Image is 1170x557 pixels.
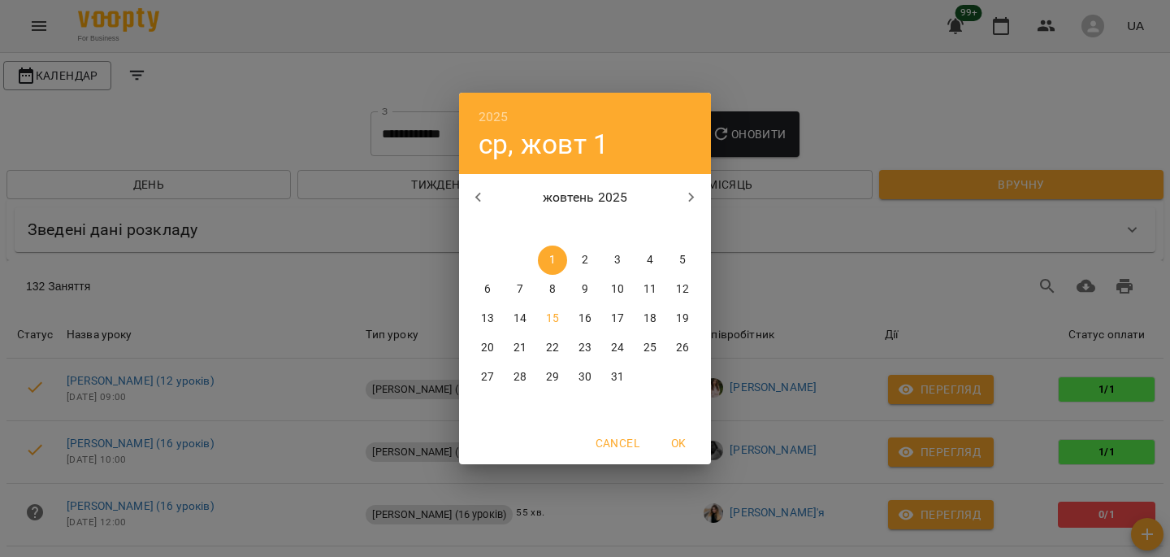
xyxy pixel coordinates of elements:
p: 14 [513,311,526,327]
p: 24 [611,340,624,356]
button: 23 [570,333,600,363]
p: 20 [481,340,494,356]
p: 4 [647,252,653,268]
p: 18 [643,311,656,327]
button: 8 [538,275,567,304]
button: 1 [538,246,567,275]
p: 15 [546,311,559,327]
button: 19 [668,304,697,333]
button: 22 [538,333,567,363]
p: 2 [582,252,588,268]
button: 10 [603,275,632,304]
button: 28 [505,363,535,392]
p: 30 [578,369,591,385]
button: 24 [603,333,632,363]
button: ср, жовт 1 [479,128,609,161]
p: 23 [578,340,591,356]
p: 25 [643,340,656,356]
p: 9 [582,281,588,298]
p: 5 [679,252,686,268]
p: 7 [517,281,523,298]
span: Cancel [596,433,639,453]
button: 2 [570,246,600,275]
p: 28 [513,369,526,385]
p: 26 [676,340,689,356]
p: 19 [676,311,689,327]
button: 17 [603,304,632,333]
p: 21 [513,340,526,356]
button: 21 [505,333,535,363]
button: 11 [635,275,665,304]
p: 22 [546,340,559,356]
p: 17 [611,311,624,327]
button: 2025 [479,106,509,128]
span: нд [668,221,697,237]
button: 16 [570,304,600,333]
p: 6 [484,281,491,298]
span: вт [505,221,535,237]
span: чт [570,221,600,237]
p: жовтень 2025 [498,188,673,207]
button: 29 [538,363,567,392]
button: 13 [473,304,502,333]
p: 29 [546,369,559,385]
button: 27 [473,363,502,392]
button: 15 [538,304,567,333]
p: 3 [614,252,621,268]
button: 5 [668,246,697,275]
button: 26 [668,333,697,363]
span: пт [603,221,632,237]
button: 18 [635,304,665,333]
span: OK [659,433,698,453]
button: 9 [570,275,600,304]
button: 4 [635,246,665,275]
p: 31 [611,369,624,385]
button: 3 [603,246,632,275]
button: 30 [570,363,600,392]
p: 8 [549,281,556,298]
button: OK [652,429,704,458]
button: Cancel [589,429,646,458]
button: 12 [668,275,697,304]
p: 1 [549,252,556,268]
p: 16 [578,311,591,327]
p: 11 [643,281,656,298]
button: 20 [473,333,502,363]
p: 13 [481,311,494,327]
button: 7 [505,275,535,304]
button: 31 [603,363,632,392]
p: 27 [481,369,494,385]
span: пн [473,221,502,237]
button: 6 [473,275,502,304]
p: 10 [611,281,624,298]
span: ср [538,221,567,237]
button: 25 [635,333,665,363]
span: сб [635,221,665,237]
button: 14 [505,304,535,333]
p: 12 [676,281,689,298]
